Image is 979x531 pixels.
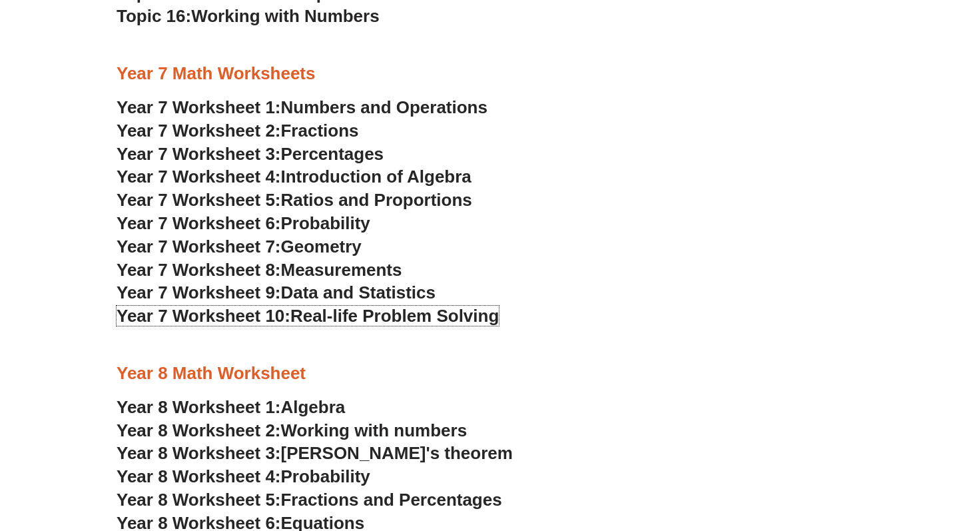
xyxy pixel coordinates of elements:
[281,213,370,233] span: Probability
[281,237,362,257] span: Geometry
[117,282,281,302] span: Year 7 Worksheet 9:
[912,467,979,531] iframe: Chat Widget
[281,282,436,302] span: Data and Statistics
[281,443,513,463] span: [PERSON_NAME]'s theorem
[117,466,281,486] span: Year 8 Worksheet 4:
[117,490,281,510] span: Year 8 Worksheet 5:
[117,306,290,326] span: Year 7 Worksheet 10:
[117,121,281,141] span: Year 7 Worksheet 2:
[117,362,862,385] h3: Year 8 Math Worksheet
[117,63,862,85] h3: Year 7 Math Worksheets
[117,443,513,463] a: Year 8 Worksheet 3:[PERSON_NAME]'s theorem
[117,420,467,440] a: Year 8 Worksheet 2:Working with numbers
[117,190,281,210] span: Year 7 Worksheet 5:
[281,190,472,210] span: Ratios and Proportions
[117,306,499,326] a: Year 7 Worksheet 10:Real-life Problem Solving
[117,260,281,280] span: Year 7 Worksheet 8:
[281,397,346,417] span: Algebra
[281,121,359,141] span: Fractions
[117,397,345,417] a: Year 8 Worksheet 1:Algebra
[281,167,472,187] span: Introduction of Algebra
[281,466,370,486] span: Probability
[281,420,468,440] span: Working with numbers
[281,144,384,164] span: Percentages
[117,237,281,257] span: Year 7 Worksheet 7:
[117,213,281,233] span: Year 7 Worksheet 6:
[117,282,436,302] a: Year 7 Worksheet 9:Data and Statistics
[117,121,358,141] a: Year 7 Worksheet 2:Fractions
[117,260,402,280] a: Year 7 Worksheet 8:Measurements
[117,397,281,417] span: Year 8 Worksheet 1:
[117,443,281,463] span: Year 8 Worksheet 3:
[117,420,281,440] span: Year 8 Worksheet 2:
[117,144,384,164] a: Year 7 Worksheet 3:Percentages
[281,260,402,280] span: Measurements
[117,190,472,210] a: Year 7 Worksheet 5:Ratios and Proportions
[117,97,281,117] span: Year 7 Worksheet 1:
[281,97,488,117] span: Numbers and Operations
[117,6,380,26] a: Topic 16:Working with Numbers
[117,167,281,187] span: Year 7 Worksheet 4:
[290,306,499,326] span: Real-life Problem Solving
[117,237,362,257] a: Year 7 Worksheet 7:Geometry
[281,490,502,510] span: Fractions and Percentages
[117,466,370,486] a: Year 8 Worksheet 4:Probability
[117,6,191,26] span: Topic 16:
[117,97,488,117] a: Year 7 Worksheet 1:Numbers and Operations
[117,167,472,187] a: Year 7 Worksheet 4:Introduction of Algebra
[191,6,379,26] span: Working with Numbers
[117,144,281,164] span: Year 7 Worksheet 3:
[117,213,370,233] a: Year 7 Worksheet 6:Probability
[117,490,502,510] a: Year 8 Worksheet 5:Fractions and Percentages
